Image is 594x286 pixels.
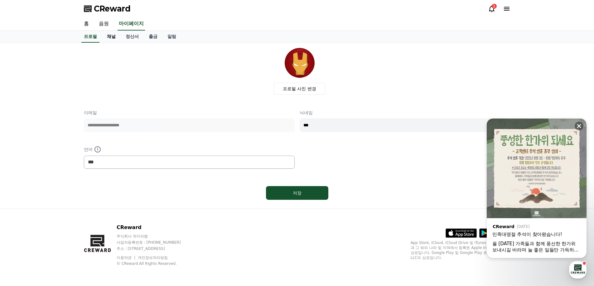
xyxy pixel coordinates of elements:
[138,256,168,260] a: 개인정보처리방침
[41,197,80,213] a: 대화
[94,4,131,14] span: CReward
[278,190,316,196] div: 저장
[117,246,193,251] p: 주소 : [STREET_ADDRESS]
[117,224,193,231] p: CReward
[117,240,193,245] p: 사업자등록번호 : [PHONE_NUMBER]
[84,110,295,116] p: 이메일
[94,17,114,30] a: 음원
[84,146,295,153] p: 언어
[266,186,328,200] button: 저장
[411,240,510,260] p: App Store, iCloud, iCloud Drive 및 iTunes Store는 미국과 그 밖의 나라 및 지역에서 등록된 Apple Inc.의 서비스 상표입니다. Goo...
[96,207,104,212] span: 설정
[20,207,23,212] span: 홈
[121,31,144,43] a: 정산서
[102,31,121,43] a: 채널
[81,31,99,43] a: 프로필
[117,256,136,260] a: 이용약관
[79,17,94,30] a: 홈
[274,83,325,95] label: 프로필 사진 변경
[57,207,65,212] span: 대화
[144,31,162,43] a: 출금
[300,110,510,116] p: 닉네임
[285,48,315,78] img: profile_image
[118,17,145,30] a: 마이페이지
[2,197,41,213] a: 홈
[117,234,193,239] p: 주식회사 와이피랩
[84,4,131,14] a: CReward
[80,197,120,213] a: 설정
[117,261,193,266] p: © CReward All Rights Reserved.
[488,5,495,12] a: 1
[162,31,181,43] a: 알림
[492,4,497,9] div: 1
